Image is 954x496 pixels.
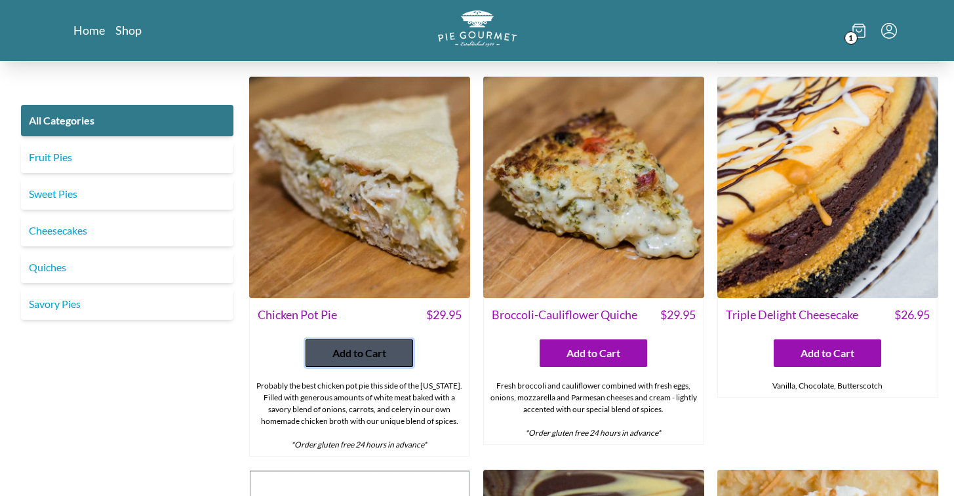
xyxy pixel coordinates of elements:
[21,142,233,173] a: Fruit Pies
[660,306,696,324] span: $ 29.95
[258,306,337,324] span: Chicken Pot Pie
[438,10,517,47] img: logo
[250,375,469,456] div: Probably the best chicken pot pie this side of the [US_STATE]. Filled with generous amounts of wh...
[881,23,897,39] button: Menu
[21,215,233,246] a: Cheesecakes
[21,288,233,320] a: Savory Pies
[21,252,233,283] a: Quiches
[306,339,413,367] button: Add to Cart
[291,440,427,449] em: *Order gluten free 24 hours in advance*
[438,10,517,50] a: Logo
[115,22,142,38] a: Shop
[483,77,704,297] img: Broccoli-Cauliflower Quiche
[566,345,620,361] span: Add to Cart
[540,339,647,367] button: Add to Cart
[894,306,930,324] span: $ 26.95
[492,306,637,324] span: Broccoli-Cauliflower Quiche
[332,345,386,361] span: Add to Cart
[726,306,858,324] span: Triple Delight Cheesecake
[525,428,661,438] em: *Order gluten free 24 hours in advance*
[717,77,938,297] img: Triple Delight Cheesecake
[484,375,704,444] div: Fresh broccoli and cauliflower combined with fresh eggs, onions, mozzarella and Parmesan cheeses ...
[21,105,233,136] a: All Categories
[249,77,470,297] img: Chicken Pot Pie
[774,339,881,367] button: Add to Cart
[718,375,938,397] div: Vanilla, Chocolate, Butterscotch
[21,178,233,210] a: Sweet Pies
[426,306,462,324] span: $ 29.95
[801,345,854,361] span: Add to Cart
[845,31,858,45] span: 1
[73,22,105,38] a: Home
